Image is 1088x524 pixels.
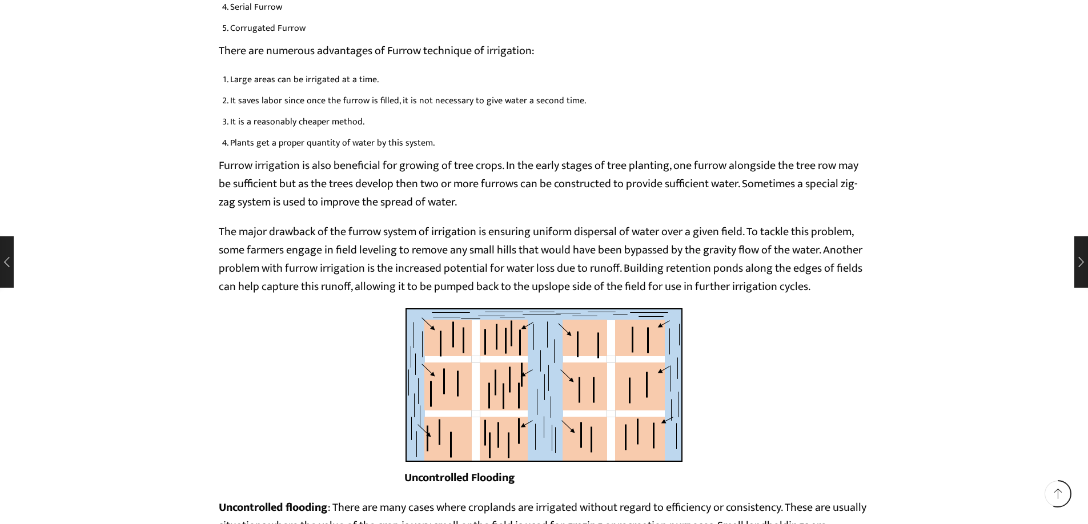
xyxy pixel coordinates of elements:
li: Large areas can be irrigated at a time. [230,71,870,88]
li: Corrugated Furrow [230,20,870,37]
p: Furrow irrigation is also beneficial for growing of tree crops. In the early stages of tree plant... [219,156,870,211]
strong: Uncontrolled Flooding [404,468,515,487]
li: It saves labor since once the furrow is filled, it is not necessary to give water a second time. [230,92,870,109]
li: Plants get a proper quantity of water by this system. [230,135,870,151]
img: Uncontrolled Flooding [404,307,684,463]
p: The major drawback of the furrow system of irrigation is ensuring uniform dispersal of water over... [219,223,870,296]
p: There are numerous advantages of Furrow technique of irrigation: [219,42,870,60]
li: It is a reasonably cheaper method. [230,114,870,130]
strong: Uncontrolled flooding [219,498,328,517]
